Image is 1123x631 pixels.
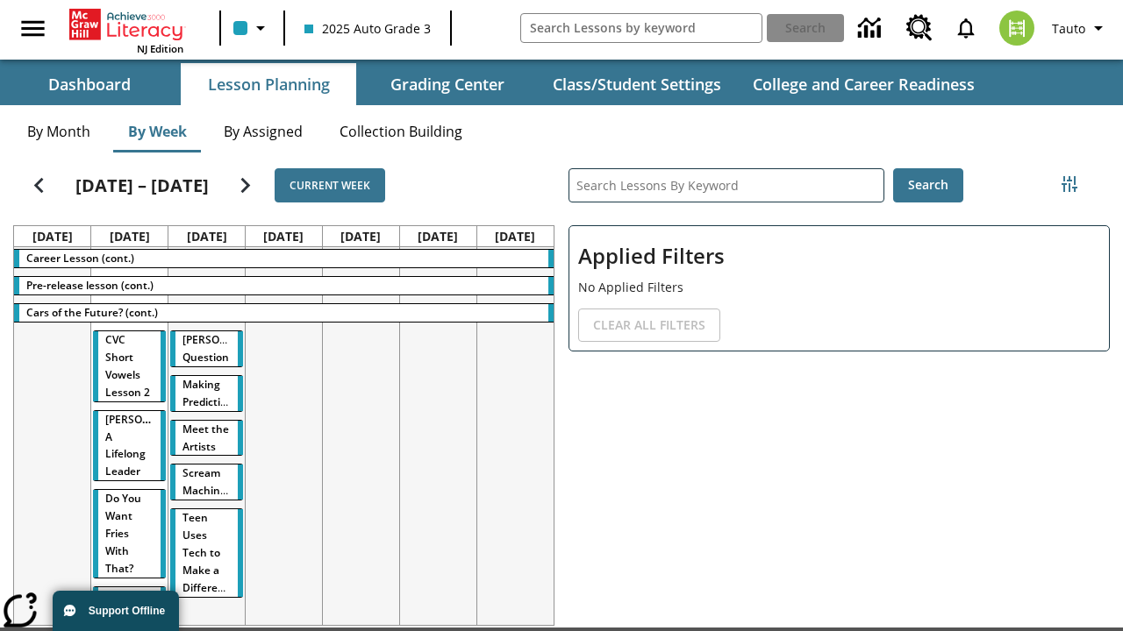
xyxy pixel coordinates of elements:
[554,145,1110,626] div: Search
[226,12,278,44] button: Class color is light blue. Change class color
[896,4,943,52] a: Resource Center, Will open in new tab
[414,226,461,246] a: August 30, 2025
[491,226,539,246] a: August 31, 2025
[2,63,177,105] button: Dashboard
[325,110,476,152] button: Collection Building
[223,163,268,208] button: Next
[29,226,76,246] a: August 25, 2025
[1052,19,1085,38] span: Tauto
[7,3,59,54] button: Open side menu
[183,226,231,246] a: August 27, 2025
[182,377,239,409] span: Making Predictions
[170,421,243,456] div: Meet the Artists
[893,168,963,202] button: Search
[739,63,989,105] button: College and Career Readiness
[539,63,735,105] button: Class/Student Settings
[89,605,165,617] span: Support Offline
[578,278,1100,296] p: No Applied Filters
[337,226,384,246] a: August 29, 2025
[14,277,554,294] div: Pre-release lesson (cont.)
[848,4,896,53] a: Data Center
[106,226,154,246] a: August 26, 2025
[170,509,243,597] div: Teen Uses Tech to Make a Difference
[210,110,317,152] button: By Assigned
[360,63,535,105] button: Grading Center
[69,5,183,55] div: Home
[569,225,1110,351] div: Applied Filters
[182,465,232,498] span: Scream Machines
[26,278,154,293] span: Pre-release lesson (cont.)
[170,464,243,500] div: Scream Machines
[93,331,166,401] div: CVC Short Vowels Lesson 2
[1045,12,1116,44] button: Profile/Settings
[170,376,243,411] div: Making Predictions
[105,491,141,576] span: Do You Want Fries With That?
[105,412,191,479] span: Dianne Feinstein: A Lifelong Leader
[53,591,179,631] button: Support Offline
[13,110,104,152] button: By Month
[26,251,134,266] span: Career Lesson (cont.)
[182,422,229,454] span: Meet the Artists
[93,411,166,481] div: Dianne Feinstein: A Lifelong Leader
[275,168,385,202] button: Current Week
[260,226,307,246] a: August 28, 2025
[182,510,236,595] span: Teen Uses Tech to Make a Difference
[304,19,431,38] span: 2025 Auto Grade 3
[26,305,158,320] span: Cars of the Future? (cont.)
[75,175,209,196] h2: [DATE] – [DATE]
[989,5,1045,51] button: Select a new avatar
[170,331,243,366] div: Joplin's Question
[181,63,356,105] button: Lesson Planning
[578,235,1100,278] h2: Applied Filters
[69,7,183,42] a: Home
[93,490,166,578] div: Do You Want Fries With That?
[182,332,266,365] span: Joplin's Question
[105,332,150,400] span: CVC Short Vowels Lesson 2
[17,163,61,208] button: Previous
[521,14,762,42] input: search field
[943,5,989,51] a: Notifications
[113,110,201,152] button: By Week
[569,169,883,202] input: Search Lessons By Keyword
[137,42,183,55] span: NJ Edition
[1052,167,1087,202] button: Filters Side menu
[14,250,554,267] div: Career Lesson (cont.)
[999,11,1034,46] img: avatar image
[14,304,554,322] div: Cars of the Future? (cont.)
